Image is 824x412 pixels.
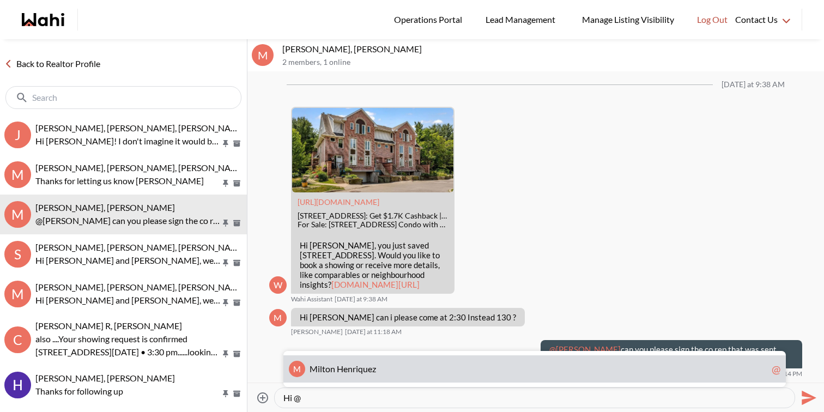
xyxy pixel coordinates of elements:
div: M [4,201,31,228]
div: M [289,361,305,377]
span: Operations Portal [394,13,466,27]
button: Pin [221,389,231,398]
a: MMiltonHenriquez@ [283,355,786,383]
p: Hi [PERSON_NAME], you just saved [STREET_ADDRESS]. Would you like to book a showing or receive mo... [300,240,446,289]
img: 1 Timberview Way #4, Nepean, ON: Get $1.7K Cashback | Wahi [292,108,453,192]
a: Wahi homepage [22,13,64,26]
p: 2 members , 1 online [282,58,820,67]
p: @[PERSON_NAME] can you please sign the co rep that was sent [DATE]? Thanks [35,214,221,227]
span: [PERSON_NAME], [PERSON_NAME], [PERSON_NAME] [35,162,246,173]
time: 2025-08-29T13:38:51.649Z [335,295,387,304]
div: c [4,326,31,353]
p: [PERSON_NAME], [PERSON_NAME] [282,44,820,54]
div: M [269,309,287,326]
button: Pin [221,298,231,307]
span: H [337,363,343,374]
div: J [4,122,31,148]
div: S [4,241,31,268]
span: l [320,363,322,374]
div: M [4,161,31,188]
p: can you please sign the co rep that was sent [DATE]? Thanks [549,344,793,364]
button: Archive [231,258,243,268]
textarea: Type your message [283,392,786,403]
span: e [368,363,372,374]
span: [PERSON_NAME], [PERSON_NAME], [PERSON_NAME], [PERSON_NAME], [PERSON_NAME] [35,123,389,133]
span: Log Out [697,13,728,27]
span: o [325,363,330,374]
span: u [363,363,368,374]
span: [PERSON_NAME], [PERSON_NAME], [PERSON_NAME] [35,282,246,292]
a: [DOMAIN_NAME][URL] [331,280,420,289]
div: M [4,281,31,307]
p: Hi [PERSON_NAME] can i please come at 2:30 Instead 130 ? [300,312,516,322]
span: r [353,363,356,374]
p: Thanks for following up [35,385,221,398]
button: Archive [231,389,243,398]
span: [PERSON_NAME], [PERSON_NAME], [PERSON_NAME] [35,242,246,252]
button: Pin [221,219,231,228]
div: M [252,44,274,66]
p: Hi [PERSON_NAME] and [PERSON_NAME], we hope you enjoyed your showings! Did the properties meet yo... [35,294,221,307]
img: H [4,372,31,398]
div: For Sale: [STREET_ADDRESS] Condo with $1.7K Cashback through Wahi Cashback. View 43 photos, locat... [298,220,448,229]
span: [PERSON_NAME], [PERSON_NAME] [35,202,175,213]
span: n [330,363,335,374]
button: Pin [221,258,231,268]
span: [PERSON_NAME] R, [PERSON_NAME] [35,320,182,331]
span: [PERSON_NAME], [PERSON_NAME] [35,373,175,383]
button: Pin [221,139,231,148]
p: [STREET_ADDRESS][DATE] • 3:30 pm......looking forward to show you these units.....see you then...... [35,346,221,359]
span: e [343,363,348,374]
span: i [318,363,320,374]
div: W [269,276,287,294]
button: Pin [221,349,231,359]
span: M [310,363,318,374]
span: [PERSON_NAME] [291,328,343,336]
div: [DATE] at 9:38 AM [722,80,785,89]
span: Lead Management [486,13,559,27]
time: 2025-08-29T15:18:43.402Z [345,328,402,336]
span: n [348,363,353,374]
button: Archive [231,179,243,188]
p: also ....Your showing request is confirmed [35,332,221,346]
span: z [372,363,376,374]
span: i [356,363,358,374]
p: Hi [PERSON_NAME]! I don't imagine it would be a problem, but I'll reach out to them and let you know [35,135,221,148]
button: Archive [231,298,243,307]
span: t [322,363,325,374]
button: Archive [231,219,243,228]
button: Pin [221,179,231,188]
a: Attachment [298,197,379,207]
button: Send [795,385,820,410]
p: Thanks for letting us know [PERSON_NAME] [35,174,221,187]
span: @[PERSON_NAME] [549,344,621,354]
button: Archive [231,349,243,359]
span: Manage Listing Visibility [579,13,677,27]
div: [STREET_ADDRESS]: Get $1.7K Cashback | Wahi [298,211,448,221]
div: @ [772,362,780,375]
div: Hema Alageson, Faraz [4,372,31,398]
span: q [358,363,363,374]
button: Archive [231,139,243,148]
input: Search [32,92,217,103]
p: Hi [PERSON_NAME] and [PERSON_NAME], we hope you enjoyed your showings! Did the properties meet yo... [35,254,221,267]
span: Wahi Assistant [291,295,332,304]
